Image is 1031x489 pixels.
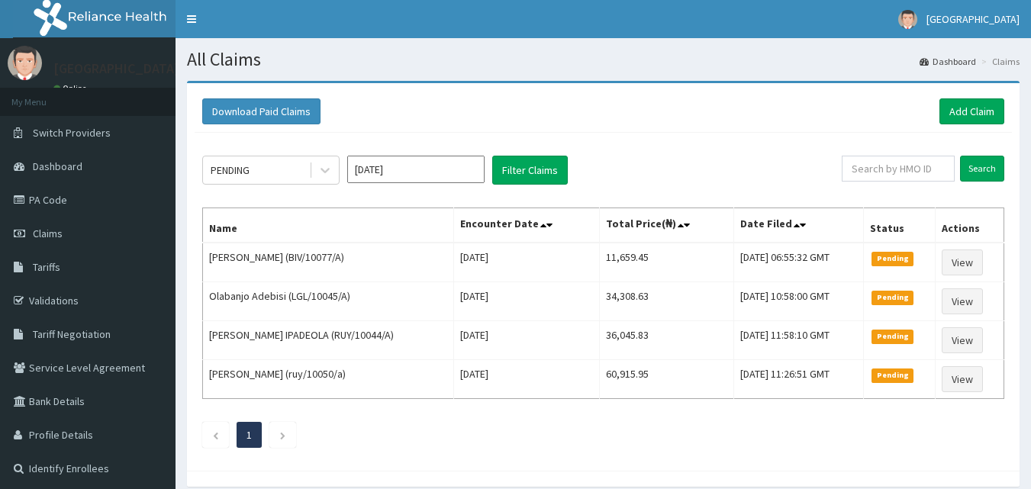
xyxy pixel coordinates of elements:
[211,162,250,178] div: PENDING
[942,288,983,314] a: View
[33,227,63,240] span: Claims
[599,282,734,321] td: 34,308.63
[734,282,864,321] td: [DATE] 10:58:00 GMT
[599,243,734,282] td: 11,659.45
[898,10,917,29] img: User Image
[599,321,734,360] td: 36,045.83
[8,46,42,80] img: User Image
[734,208,864,243] th: Date Filed
[734,321,864,360] td: [DATE] 11:58:10 GMT
[33,327,111,341] span: Tariff Negotiation
[864,208,935,243] th: Status
[734,243,864,282] td: [DATE] 06:55:32 GMT
[454,321,600,360] td: [DATE]
[920,55,976,68] a: Dashboard
[347,156,485,183] input: Select Month and Year
[599,360,734,399] td: 60,915.95
[203,243,454,282] td: [PERSON_NAME] (BIV/10077/A)
[33,126,111,140] span: Switch Providers
[926,12,1020,26] span: [GEOGRAPHIC_DATA]
[942,366,983,392] a: View
[842,156,955,182] input: Search by HMO ID
[279,428,286,442] a: Next page
[935,208,1004,243] th: Actions
[872,252,913,265] span: Pending
[492,156,568,185] button: Filter Claims
[53,83,90,94] a: Online
[872,330,913,343] span: Pending
[454,360,600,399] td: [DATE]
[872,291,913,304] span: Pending
[734,360,864,399] td: [DATE] 11:26:51 GMT
[246,428,252,442] a: Page 1 is your current page
[939,98,1004,124] a: Add Claim
[203,282,454,321] td: Olabanjo Adebisi (LGL/10045/A)
[454,282,600,321] td: [DATE]
[202,98,321,124] button: Download Paid Claims
[978,55,1020,68] li: Claims
[872,368,913,382] span: Pending
[203,208,454,243] th: Name
[53,62,179,76] p: [GEOGRAPHIC_DATA]
[960,156,1004,182] input: Search
[33,260,60,274] span: Tariffs
[599,208,734,243] th: Total Price(₦)
[454,208,600,243] th: Encounter Date
[942,249,983,275] a: View
[454,243,600,282] td: [DATE]
[203,321,454,360] td: [PERSON_NAME] IPADEOLA (RUY/10044/A)
[942,327,983,353] a: View
[187,50,1020,69] h1: All Claims
[212,428,219,442] a: Previous page
[33,159,82,173] span: Dashboard
[203,360,454,399] td: [PERSON_NAME] (ruy/10050/a)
